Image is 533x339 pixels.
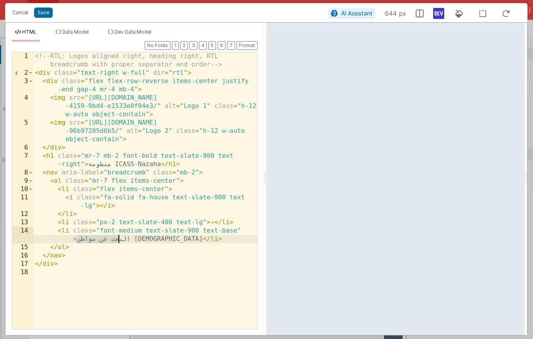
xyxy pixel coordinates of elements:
button: No Folds [145,41,170,50]
span: Data Model [62,29,89,35]
div: 10 [12,185,33,193]
button: Format [237,41,258,50]
div: 17 [12,260,33,268]
span: Dev Data Model [115,29,151,35]
div: 6 [12,144,33,152]
div: 12 [12,210,33,218]
div: 11 [12,193,33,210]
div: 15 [12,243,33,252]
button: 1 [172,41,179,50]
button: 5 [208,41,216,50]
button: 4 [199,41,207,50]
span: AI Assistant [341,10,373,17]
div: 4 [12,94,33,119]
div: 14 [12,227,33,243]
div: 7 [12,152,33,169]
div: 9 [12,177,33,185]
span: HTML [22,29,36,35]
button: 3 [189,41,197,50]
div: 1 [12,52,33,69]
div: 8 [12,169,33,177]
button: Cancel [8,7,32,18]
button: AI Assistant [328,8,375,19]
div: 16 [12,252,33,260]
button: 2 [180,41,188,50]
div: 2 [12,69,33,77]
div: 5 [12,119,33,144]
div: 3 [12,77,33,94]
button: Save [34,8,53,18]
span: 644 px [385,9,406,18]
button: 6 [218,41,225,50]
button: 7 [227,41,235,50]
div: 13 [12,218,33,227]
div: 18 [12,268,33,277]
